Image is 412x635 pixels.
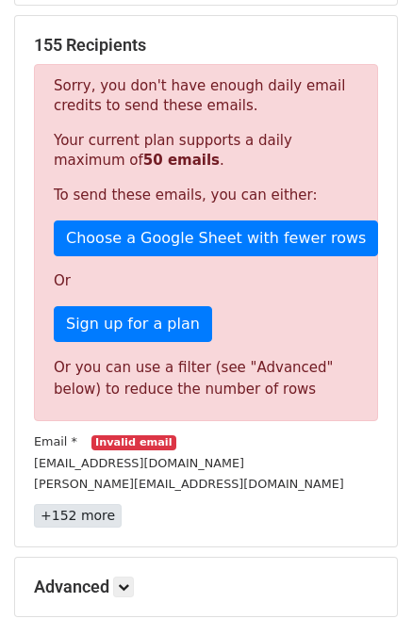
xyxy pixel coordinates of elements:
[34,35,378,56] h5: 155 Recipients
[34,504,122,528] a: +152 more
[91,435,176,451] small: Invalid email
[318,545,412,635] iframe: Chat Widget
[54,271,358,291] p: Or
[54,131,358,171] p: Your current plan supports a daily maximum of .
[54,306,212,342] a: Sign up for a plan
[54,76,358,116] p: Sorry, you don't have enough daily email credits to send these emails.
[34,456,244,470] small: [EMAIL_ADDRESS][DOMAIN_NAME]
[34,577,378,597] h5: Advanced
[34,434,77,448] small: Email *
[143,152,220,169] strong: 50 emails
[54,357,358,399] div: Or you can use a filter (see "Advanced" below) to reduce the number of rows
[54,220,378,256] a: Choose a Google Sheet with fewer rows
[54,186,358,205] p: To send these emails, you can either:
[34,477,344,491] small: [PERSON_NAME][EMAIL_ADDRESS][DOMAIN_NAME]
